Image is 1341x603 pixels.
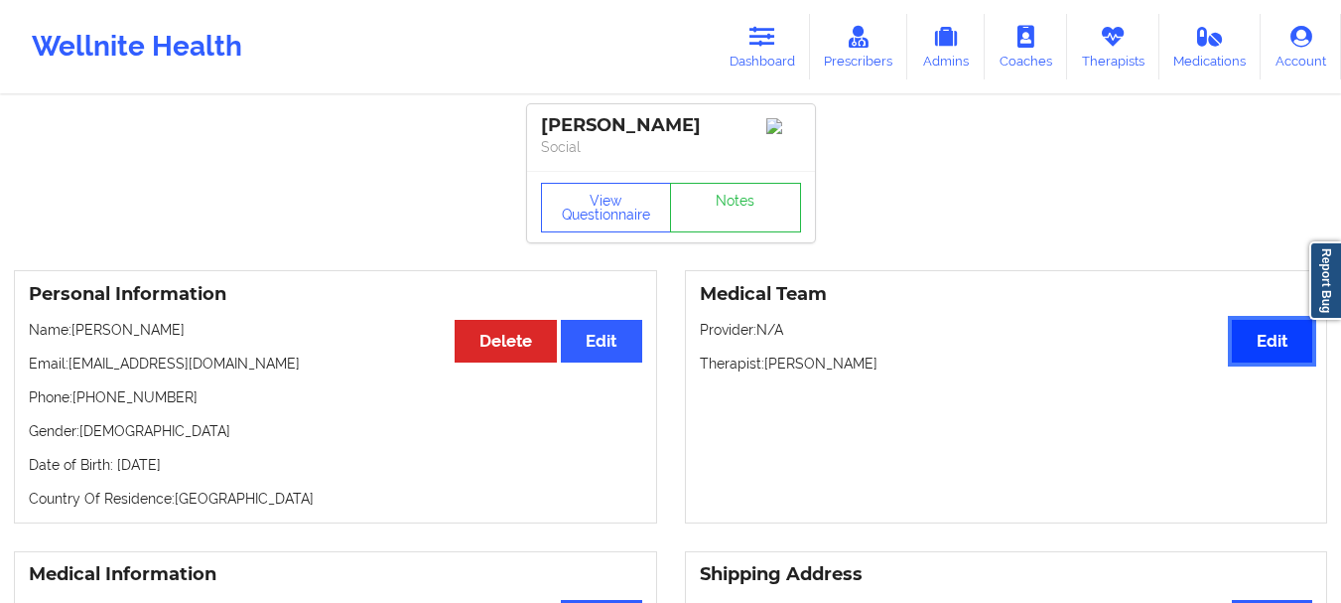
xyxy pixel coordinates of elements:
[541,137,801,157] p: Social
[455,320,557,363] button: Delete
[29,283,642,306] h3: Personal Information
[1067,14,1159,79] a: Therapists
[700,283,1313,306] h3: Medical Team
[700,354,1313,374] p: Therapist: [PERSON_NAME]
[700,563,1313,586] h3: Shipping Address
[700,320,1313,340] p: Provider: N/A
[29,354,642,374] p: Email: [EMAIL_ADDRESS][DOMAIN_NAME]
[907,14,985,79] a: Admins
[1261,14,1341,79] a: Account
[1159,14,1262,79] a: Medications
[541,114,801,137] div: [PERSON_NAME]
[561,320,641,363] button: Edit
[29,320,642,340] p: Name: [PERSON_NAME]
[1232,320,1312,363] button: Edit
[810,14,908,79] a: Prescribers
[766,118,801,134] img: Image%2Fplaceholer-image.png
[29,421,642,441] p: Gender: [DEMOGRAPHIC_DATA]
[715,14,810,79] a: Dashboard
[1309,241,1341,320] a: Report Bug
[985,14,1067,79] a: Coaches
[29,387,642,407] p: Phone: [PHONE_NUMBER]
[29,563,642,586] h3: Medical Information
[670,183,801,232] a: Notes
[29,489,642,509] p: Country Of Residence: [GEOGRAPHIC_DATA]
[541,183,672,232] button: View Questionnaire
[29,455,642,475] p: Date of Birth: [DATE]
